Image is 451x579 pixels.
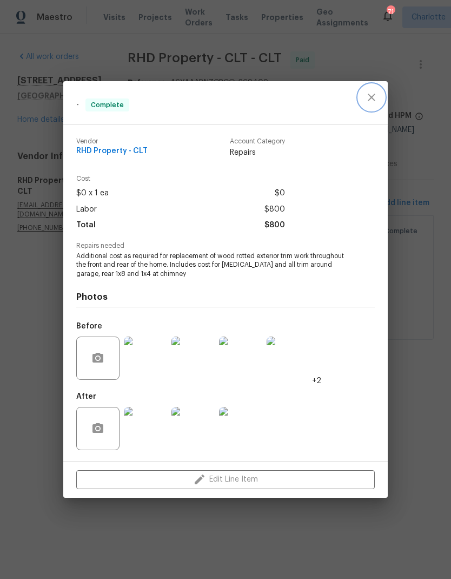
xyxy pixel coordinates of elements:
[312,376,321,386] span: +2
[76,323,102,330] h5: Before
[264,218,285,233] span: $800
[264,202,285,218] span: $800
[76,175,285,182] span: Cost
[76,393,96,400] h5: After
[76,292,375,302] h4: Photos
[76,147,148,155] span: RHD Property - CLT
[359,84,384,110] button: close
[230,138,285,145] span: Account Category
[76,101,79,109] span: -
[387,6,394,17] div: 71
[76,186,109,201] span: $0 x 1 ea
[76,202,97,218] span: Labor
[87,100,128,110] span: Complete
[76,252,345,279] span: Additional cost as required for replacement of wood rotted exterior trim work throughout the fron...
[76,138,148,145] span: Vendor
[76,242,375,249] span: Repairs needed
[230,147,285,158] span: Repairs
[76,218,96,233] span: Total
[275,186,285,201] span: $0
